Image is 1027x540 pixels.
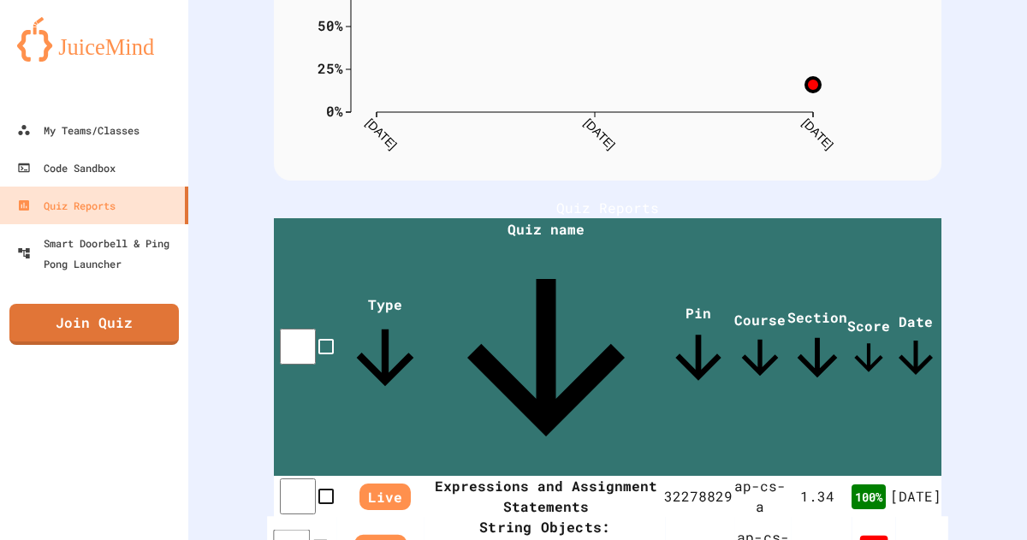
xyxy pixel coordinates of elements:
[664,304,733,392] span: Pin
[581,116,617,151] text: [DATE]
[342,295,428,401] span: Type
[428,220,664,476] span: Quiz name
[733,311,787,385] span: Course
[852,484,886,509] div: 100 %
[787,308,847,388] span: Section
[890,312,941,383] span: Date
[363,116,399,151] text: [DATE]
[17,120,140,140] div: My Teams/Classes
[787,486,847,507] div: 1 . 3 4
[664,476,733,517] td: 32278829
[280,329,316,365] input: select all desserts
[17,195,116,216] div: Quiz Reports
[890,476,941,517] td: [DATE]
[799,116,835,151] text: [DATE]
[359,484,411,510] span: Live
[17,233,181,274] div: Smart Doorbell & Ping Pong Launcher
[326,102,343,120] text: 0%
[17,157,116,178] div: Code Sandbox
[847,317,890,379] span: Score
[9,304,179,345] a: Join Quiz
[318,16,343,34] text: 50%
[318,59,343,77] text: 25%
[274,198,941,218] h1: Quiz Reports
[733,476,787,517] div: ap-cs-a
[428,476,664,517] th: Expressions and Assignment Statements
[17,17,171,62] img: logo-orange.svg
